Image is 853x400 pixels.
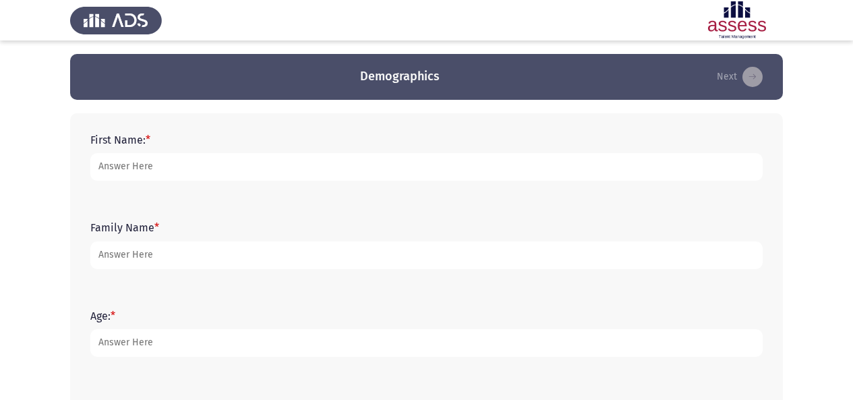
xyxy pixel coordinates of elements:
label: Family Name [90,221,159,234]
button: load next page [713,66,767,88]
img: Assess Talent Management logo [70,1,162,39]
img: Assessment logo of ASSESS English Language Assessment (3 Module) (Ba - IB) [691,1,783,39]
input: add answer text [90,329,763,357]
h3: Demographics [360,68,440,85]
input: add answer text [90,153,763,181]
label: First Name: [90,134,150,146]
label: Age: [90,310,115,322]
input: add answer text [90,241,763,269]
